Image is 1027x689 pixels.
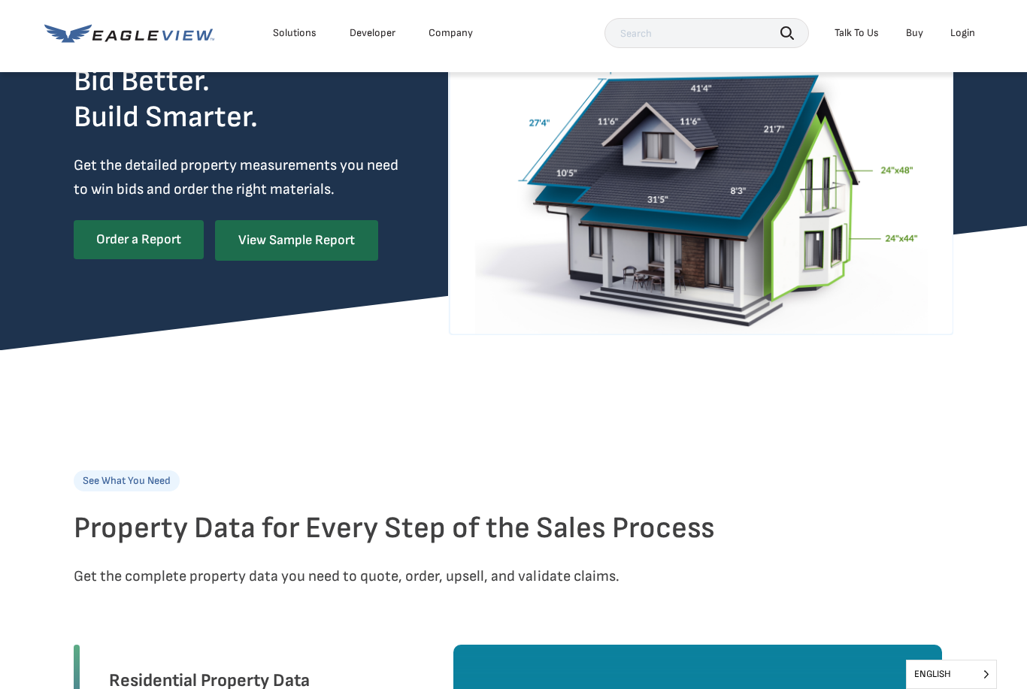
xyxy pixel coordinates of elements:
[74,63,403,135] h2: Bid Better. Build Smarter.
[74,564,953,588] p: Get the complete property data you need to quote, order, upsell, and validate claims.
[273,26,317,40] div: Solutions
[74,220,204,259] a: Order a Report
[74,470,180,491] p: See What You Need
[429,26,473,40] div: Company
[74,510,953,546] h2: Property Data for Every Step of the Sales Process
[74,153,403,201] p: Get the detailed property measurements you need to win bids and order the right materials.
[906,26,923,40] a: Buy
[907,660,996,688] span: English
[350,26,395,40] a: Developer
[835,26,879,40] div: Talk To Us
[906,660,997,689] aside: Language selected: English
[950,26,975,40] div: Login
[604,18,809,48] input: Search
[215,220,378,261] a: View Sample Report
